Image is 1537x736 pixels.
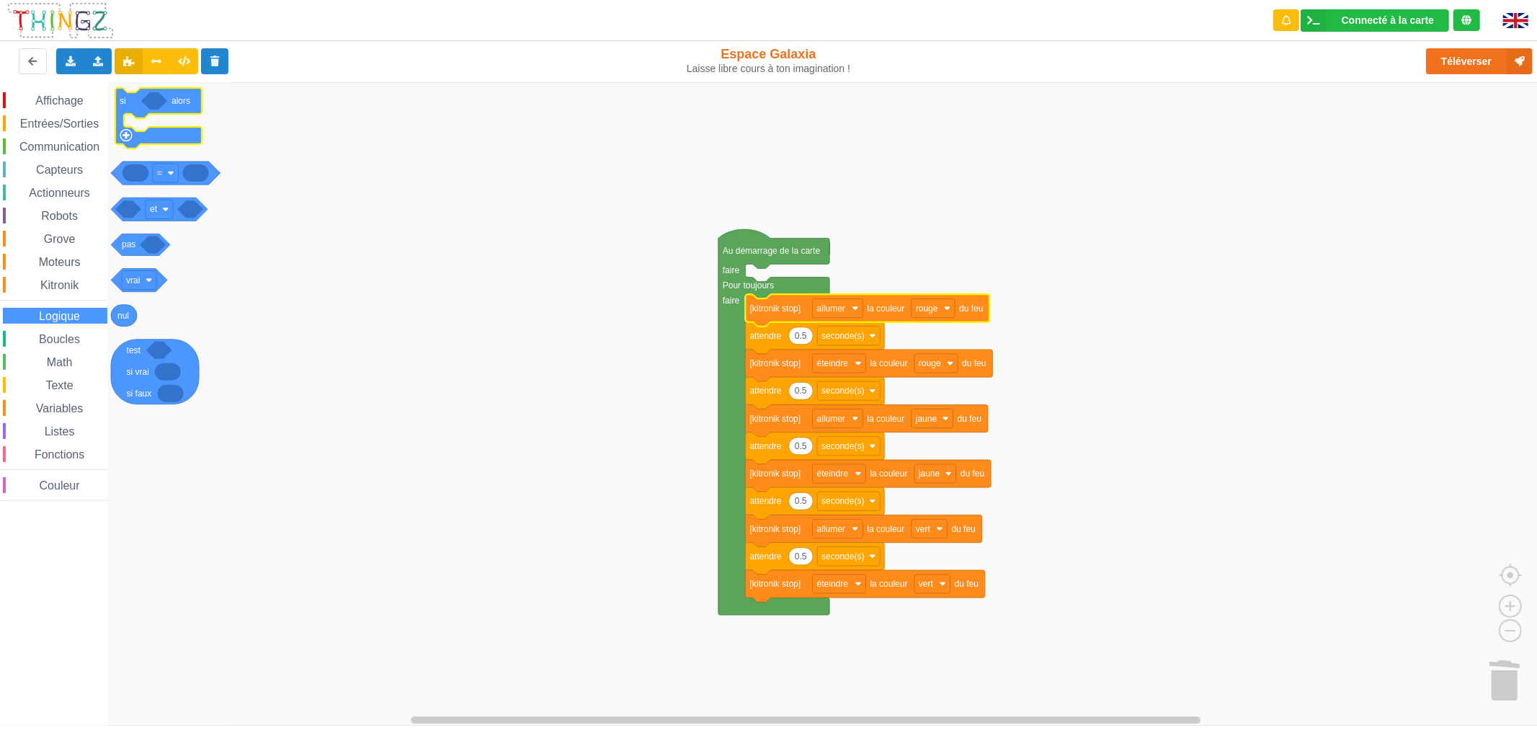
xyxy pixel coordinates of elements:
text: rouge [916,303,938,314]
text: attendre [750,386,782,396]
text: = [157,168,162,178]
text: éteindre [817,579,849,589]
text: attendre [750,331,782,341]
text: [kitronik stop] [750,524,801,534]
text: attendre [750,551,782,562]
text: si [120,96,126,106]
text: la couleur [870,469,908,479]
text: jaune [918,469,940,479]
img: gb.png [1503,13,1528,28]
text: du feu [955,579,979,589]
text: seconde(s) [821,551,864,562]
text: si vrai [127,367,149,377]
span: Entrées/Sorties [18,118,101,130]
text: vert [919,579,934,589]
text: du feu [959,303,983,314]
text: 0.5 [795,551,807,562]
text: allumer [817,303,845,314]
span: Communication [17,141,102,153]
text: nul [117,311,129,321]
span: Actionneurs [27,187,92,199]
text: seconde(s) [821,496,864,506]
text: [kitronik stop] [750,358,801,368]
text: 0.5 [795,496,807,506]
text: [kitronik stop] [750,469,801,479]
div: Ta base fonctionne bien ! [1301,9,1449,32]
span: Fonctions [32,448,86,461]
text: attendre [750,496,782,506]
text: Pour toujours [723,280,774,291]
text: seconde(s) [821,386,864,396]
text: 0.5 [795,441,807,451]
text: [kitronik stop] [750,579,801,589]
text: la couleur [867,414,904,424]
text: faire [723,296,740,306]
text: [kitronik stop] [750,414,801,424]
text: seconde(s) [821,441,864,451]
text: si faux [127,389,152,399]
text: la couleur [867,524,904,534]
text: attendre [750,441,782,451]
text: du feu [952,524,976,534]
span: Kitronik [38,279,81,291]
text: éteindre [817,469,849,479]
text: rouge [919,358,941,368]
text: pas [122,239,135,249]
text: vrai [126,275,140,285]
span: Math [45,356,75,368]
span: Boucles [37,333,82,345]
text: du feu [958,414,981,424]
text: la couleur [867,303,904,314]
span: Moteurs [37,256,83,268]
div: Connecté à la carte [1342,15,1434,25]
text: alors [171,96,190,106]
text: Au démarrage de la carte [723,246,821,256]
div: Espace Galaxia [633,46,904,75]
span: Affichage [33,94,85,107]
text: éteindre [817,358,849,368]
text: 0.5 [795,331,807,341]
text: la couleur [870,358,908,368]
text: vert [916,524,931,534]
text: 0.5 [795,386,807,396]
span: Grove [42,233,78,245]
button: Téléverser [1426,48,1533,74]
text: allumer [817,414,845,424]
text: du feu [961,469,984,479]
img: thingz_logo.png [6,1,115,40]
span: Texte [43,379,75,391]
div: Tu es connecté au serveur de création de Thingz [1453,9,1480,31]
text: allumer [817,524,845,534]
span: Robots [39,210,80,222]
text: du feu [962,358,986,368]
div: Laisse libre cours à ton imagination ! [633,63,904,75]
text: jaune [915,414,937,424]
span: Couleur [37,479,82,492]
span: Variables [34,402,86,414]
text: [kitronik stop] [750,303,801,314]
text: test [127,345,141,355]
text: faire [723,265,740,275]
span: Logique [37,310,82,322]
span: Listes [43,425,77,438]
span: Capteurs [34,164,85,176]
text: et [150,204,158,214]
text: seconde(s) [821,331,864,341]
text: la couleur [870,579,908,589]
